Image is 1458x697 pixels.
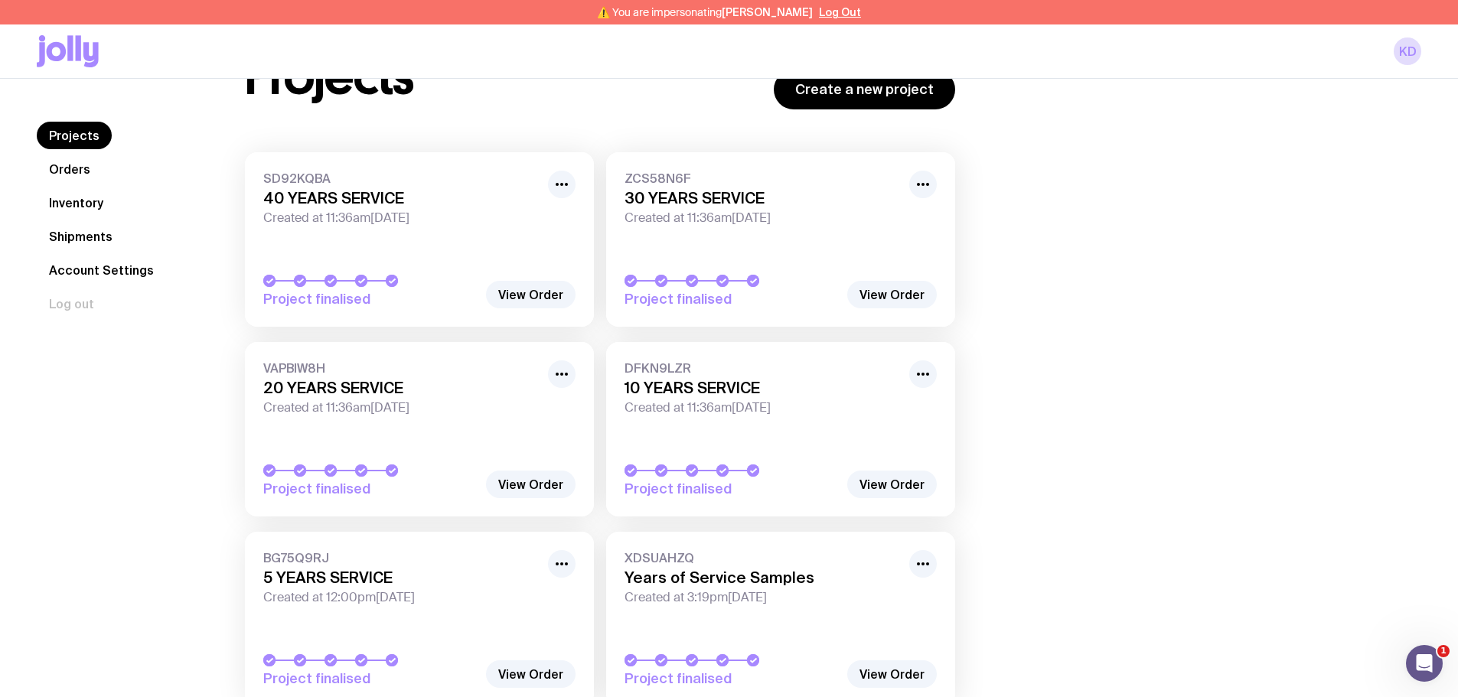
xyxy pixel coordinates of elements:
[625,379,900,397] h3: 10 YEARS SERVICE
[263,189,539,207] h3: 40 YEARS SERVICE
[625,210,900,226] span: Created at 11:36am[DATE]
[847,660,937,688] a: View Order
[625,360,900,376] span: DFKN9LZR
[37,223,125,250] a: Shipments
[37,290,106,318] button: Log out
[263,480,478,498] span: Project finalised
[263,210,539,226] span: Created at 11:36am[DATE]
[263,669,478,688] span: Project finalised
[486,471,576,498] a: View Order
[37,122,112,149] a: Projects
[263,360,539,376] span: VAPBIW8H
[37,256,166,284] a: Account Settings
[1394,37,1421,65] a: KD
[625,171,900,186] span: ZCS58N6F
[606,152,955,327] a: ZCS58N6F30 YEARS SERVICECreated at 11:36am[DATE]Project finalised
[37,189,116,217] a: Inventory
[625,400,900,415] span: Created at 11:36am[DATE]
[597,6,813,18] span: ⚠️ You are impersonating
[263,568,539,587] h3: 5 YEARS SERVICE
[263,171,539,186] span: SD92KQBA
[486,660,576,688] a: View Order
[245,342,594,516] a: VAPBIW8H20 YEARS SERVICECreated at 11:36am[DATE]Project finalised
[774,70,955,109] a: Create a new project
[625,550,900,565] span: XDSUAHZQ
[625,480,839,498] span: Project finalised
[625,669,839,688] span: Project finalised
[847,281,937,308] a: View Order
[722,6,813,18] span: [PERSON_NAME]
[606,342,955,516] a: DFKN9LZR10 YEARS SERVICECreated at 11:36am[DATE]Project finalised
[625,189,900,207] h3: 30 YEARS SERVICE
[263,590,539,605] span: Created at 12:00pm[DATE]
[263,379,539,397] h3: 20 YEARS SERVICE
[263,290,478,308] span: Project finalised
[245,53,414,102] h1: Projects
[819,6,861,18] button: Log Out
[263,550,539,565] span: BG75Q9RJ
[1437,645,1450,657] span: 1
[486,281,576,308] a: View Order
[1406,645,1443,682] iframe: Intercom live chat
[847,471,937,498] a: View Order
[37,155,103,183] a: Orders
[625,290,839,308] span: Project finalised
[625,568,900,587] h3: Years of Service Samples
[245,152,594,327] a: SD92KQBA40 YEARS SERVICECreated at 11:36am[DATE]Project finalised
[263,400,539,415] span: Created at 11:36am[DATE]
[625,590,900,605] span: Created at 3:19pm[DATE]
